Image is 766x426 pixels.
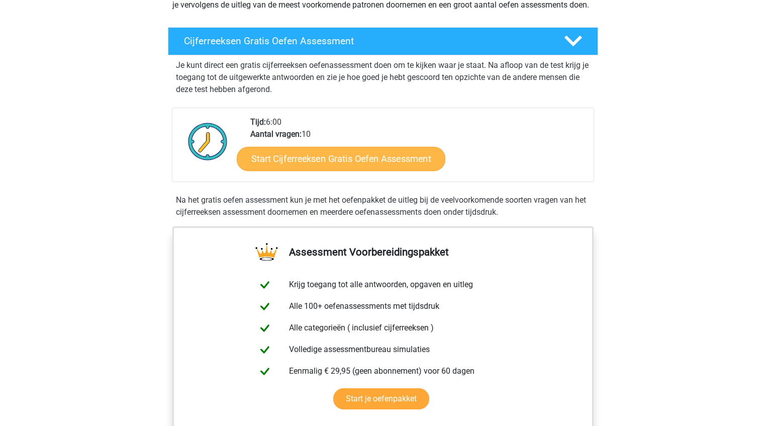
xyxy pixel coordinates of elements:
div: Na het gratis oefen assessment kun je met het oefenpakket de uitleg bij de veelvoorkomende soorte... [172,194,594,218]
p: Je kunt direct een gratis cijferreeksen oefenassessment doen om te kijken waar je staat. Na afloo... [176,59,590,96]
b: Aantal vragen: [250,129,302,139]
b: Tijd: [250,117,266,127]
a: Cijferreeksen Gratis Oefen Assessment [164,27,602,55]
div: 6:00 10 [243,116,593,182]
img: Klok [182,116,233,166]
h4: Cijferreeksen Gratis Oefen Assessment [184,35,548,47]
a: Start Cijferreeksen Gratis Oefen Assessment [237,146,445,171]
a: Start je oefenpakket [333,388,429,409]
